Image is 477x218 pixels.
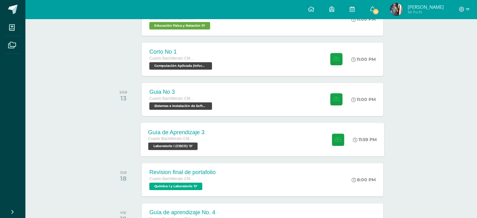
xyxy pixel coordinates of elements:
[149,169,215,176] div: Revision final de portafolio
[149,102,212,110] span: Sistemas e Instalación de Software (Desarrollo de Software) 'D'
[149,89,214,95] div: Guia No 3
[149,183,202,190] span: Química I y Laboratorio 'D'
[148,129,205,136] div: Guía de Aprendizaje 3
[120,210,126,215] div: VIE
[351,56,376,62] div: 11:00 PM
[149,49,214,55] div: Corto No 1
[119,94,127,102] div: 13
[148,142,198,150] span: Laboratorio I (CISCO) 'D'
[120,170,127,175] div: JUE
[149,62,212,70] span: Computación Aplicada (Informática) 'D'
[149,177,196,181] span: Cuarto Bachillerato CMP Bachillerato en CCLL con Orientación en Computación
[351,97,376,102] div: 11:00 PM
[149,22,210,29] span: Educación Física y Natación 'D'
[149,56,196,61] span: Cuarto Bachillerato CMP Bachillerato en CCLL con Orientación en Computación
[119,90,127,94] div: SÁB
[351,16,376,22] div: 11:00 PM
[149,209,215,216] div: Guía de aprendizaje No. 4
[148,136,196,141] span: Cuarto Bachillerato CMP Bachillerato en CCLL con Orientación en Computación
[149,96,196,101] span: Cuarto Bachillerato CMP Bachillerato en CCLL con Orientación en Computación
[372,8,379,15] span: 10
[352,177,376,183] div: 8:00 PM
[353,137,377,142] div: 11:59 PM
[390,3,403,16] img: 98db2abaebcf393532ef91b5960c49aa.png
[120,175,127,182] div: 18
[407,4,443,10] span: [PERSON_NAME]
[407,9,443,15] span: Mi Perfil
